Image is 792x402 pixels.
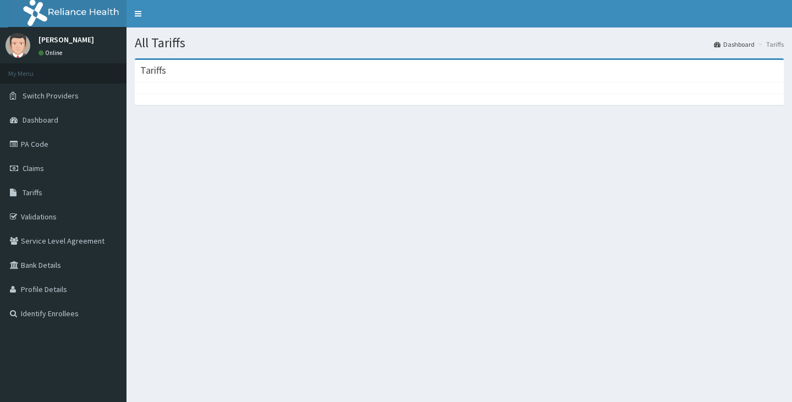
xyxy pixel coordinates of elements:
[714,40,755,49] a: Dashboard
[5,33,30,58] img: User Image
[140,65,166,75] h3: Tariffs
[38,49,65,57] a: Online
[23,91,79,101] span: Switch Providers
[38,36,94,43] p: [PERSON_NAME]
[135,36,784,50] h1: All Tariffs
[23,188,42,197] span: Tariffs
[23,163,44,173] span: Claims
[756,40,784,49] li: Tariffs
[23,115,58,125] span: Dashboard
